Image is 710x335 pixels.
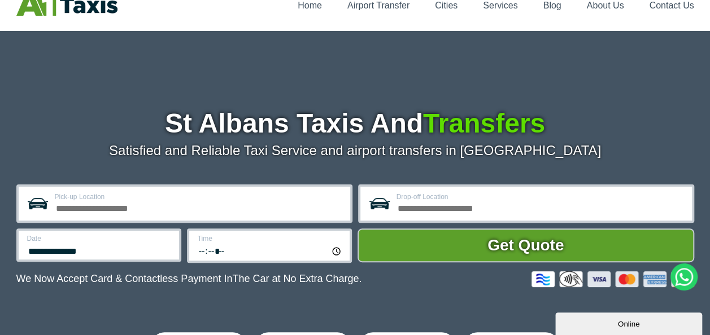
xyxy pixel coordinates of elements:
a: Contact Us [649,1,694,10]
a: Cities [435,1,458,10]
a: About Us [587,1,624,10]
label: Time [198,235,343,242]
a: Blog [543,1,561,10]
a: Home [298,1,322,10]
iframe: chat widget [555,310,704,335]
span: Transfers [423,108,545,138]
a: Services [483,1,517,10]
button: Get Quote [358,228,694,262]
label: Date [27,235,172,242]
p: Satisfied and Reliable Taxi Service and airport transfers in [GEOGRAPHIC_DATA] [16,143,694,158]
a: Airport Transfer [347,1,410,10]
h1: St Albans Taxis And [16,110,694,137]
p: We Now Accept Card & Contactless Payment In [16,273,362,285]
label: Pick-up Location [55,193,343,200]
img: Credit And Debit Cards [532,271,694,287]
label: Drop-off Location [397,193,685,200]
span: The Car at No Extra Charge. [232,273,361,284]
